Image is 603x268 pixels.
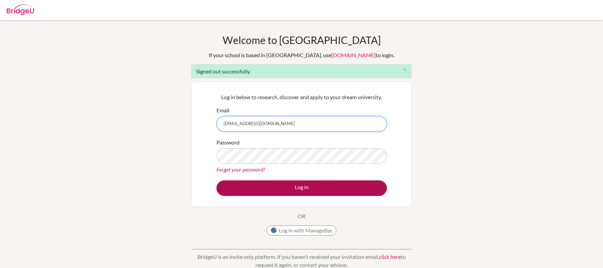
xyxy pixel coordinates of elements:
[216,138,240,147] label: Password
[216,106,229,114] label: Email
[216,93,387,101] p: Log in below to research, discover and apply to your dream university.
[223,34,381,46] h1: Welcome to [GEOGRAPHIC_DATA]
[216,180,387,196] button: Log in
[402,67,407,72] i: close
[216,166,265,173] a: Forgot your password?
[331,52,376,58] a: [DOMAIN_NAME]
[209,51,394,59] div: If your school is based in [GEOGRAPHIC_DATA], use to login.
[298,212,306,220] p: OR
[7,4,34,15] img: Bridge-U
[267,225,336,236] button: Log in with ManageBac
[379,253,401,260] a: click here
[191,64,412,78] div: Signed out successfully.
[398,65,411,75] button: Close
